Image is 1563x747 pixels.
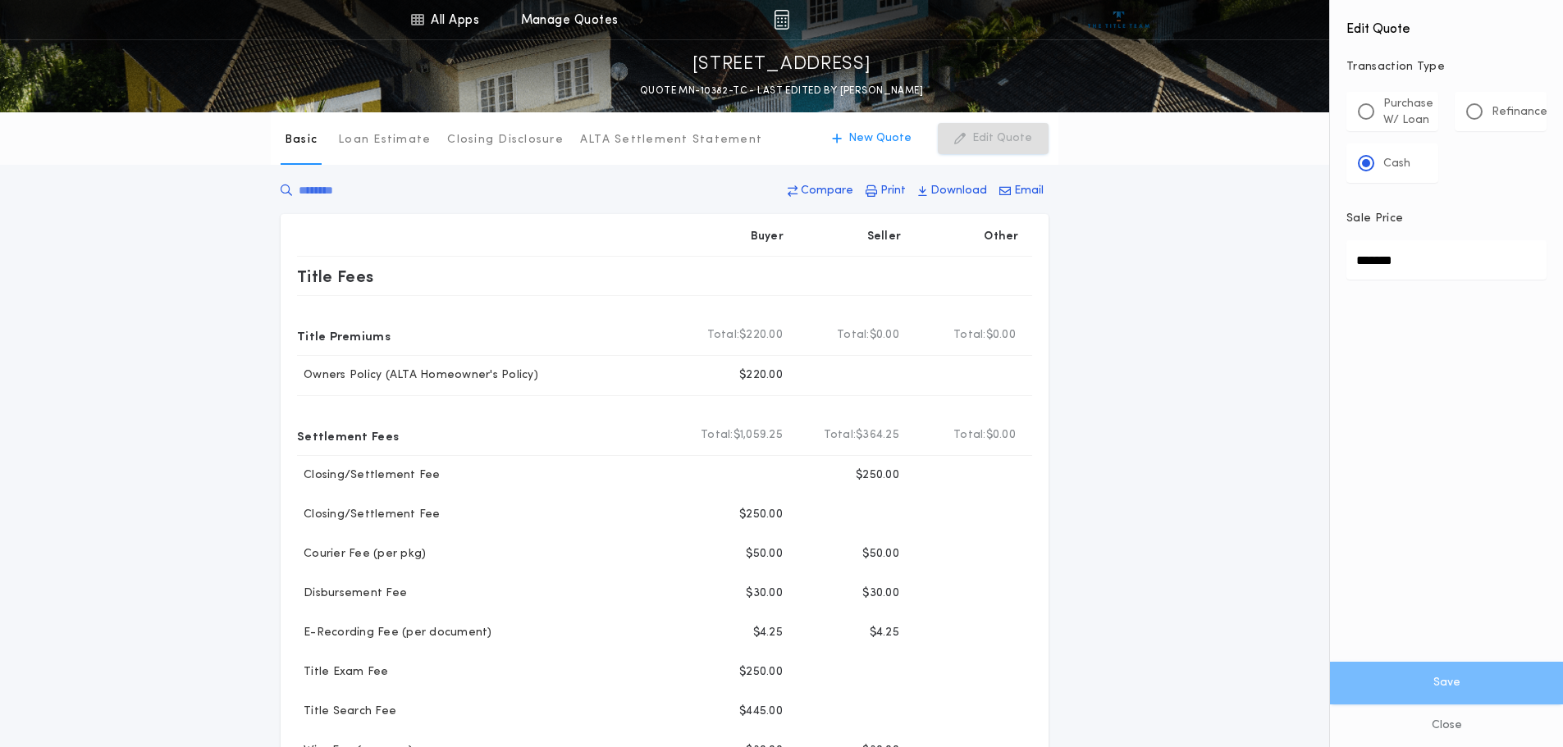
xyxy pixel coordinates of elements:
p: Closing/Settlement Fee [297,507,441,523]
button: Save [1330,662,1563,704]
img: vs-icon [1088,11,1149,28]
p: ALTA Settlement Statement [580,132,762,148]
p: Transaction Type [1346,59,1547,75]
p: New Quote [848,130,912,147]
button: Email [994,176,1049,206]
p: Closing/Settlement Fee [297,467,441,484]
p: Owners Policy (ALTA Homeowner's Policy) [297,367,538,384]
button: Compare [783,176,858,206]
p: Disbursement Fee [297,585,407,602]
p: Title Exam Fee [297,664,389,681]
b: Total: [837,327,870,344]
p: $250.00 [739,507,783,523]
p: Buyer [751,229,784,245]
p: $30.00 [746,585,783,602]
p: Basic [285,132,318,148]
p: $50.00 [862,546,899,563]
b: Total: [701,427,734,444]
p: $50.00 [746,546,783,563]
span: $0.00 [870,327,899,344]
p: $4.25 [753,625,783,641]
p: Title Premiums [297,322,391,348]
p: Refinance [1492,104,1547,121]
p: Other [985,229,1019,245]
button: New Quote [816,123,928,154]
span: $1,059.25 [734,427,783,444]
p: Loan Estimate [338,132,431,148]
p: $250.00 [739,664,783,681]
button: Print [861,176,911,206]
p: $30.00 [862,585,899,602]
input: Sale Price [1346,240,1547,280]
p: [STREET_ADDRESS] [692,52,871,78]
span: $0.00 [986,327,1016,344]
p: Title Fees [297,263,374,289]
p: Print [880,183,906,199]
p: QUOTE MN-10382-TC - LAST EDITED BY [PERSON_NAME] [640,83,923,99]
b: Total: [707,327,740,344]
p: Seller [867,229,902,245]
b: Total: [953,327,986,344]
button: Edit Quote [938,123,1049,154]
span: $220.00 [739,327,783,344]
b: Total: [953,427,986,444]
span: $0.00 [986,427,1016,444]
p: Title Search Fee [297,704,396,720]
p: Compare [801,183,853,199]
p: $220.00 [739,367,783,384]
p: $4.25 [870,625,899,641]
p: Closing Disclosure [447,132,564,148]
p: Cash [1383,156,1410,172]
img: img [774,10,789,30]
button: Close [1330,704,1563,747]
p: E-Recording Fee (per document) [297,625,492,641]
span: $364.25 [856,427,899,444]
p: Settlement Fees [297,422,399,449]
p: Email [1014,183,1044,199]
p: $445.00 [739,704,783,720]
h4: Edit Quote [1346,10,1547,39]
b: Total: [824,427,857,444]
p: Edit Quote [972,130,1032,147]
button: Download [913,176,992,206]
p: Sale Price [1346,211,1403,227]
p: Courier Fee (per pkg) [297,546,426,563]
p: Purchase W/ Loan [1383,96,1433,129]
p: $250.00 [856,467,899,484]
p: Download [930,183,987,199]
